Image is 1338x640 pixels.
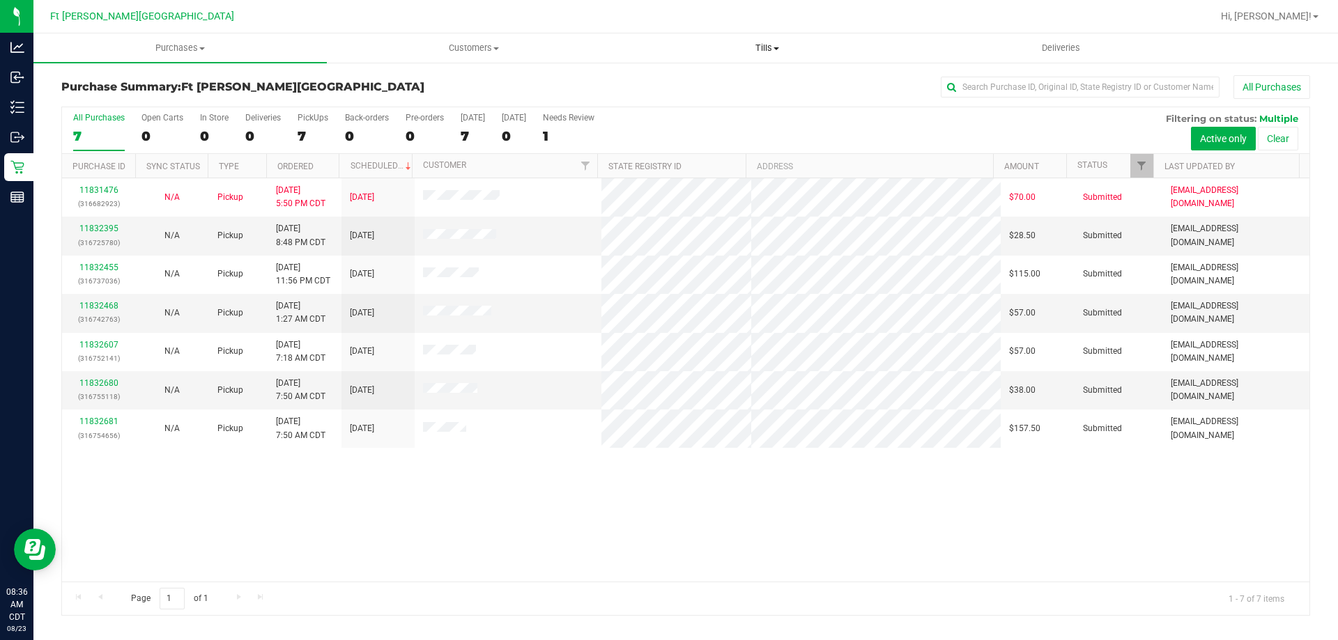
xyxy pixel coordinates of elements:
[350,306,374,320] span: [DATE]
[350,422,374,435] span: [DATE]
[350,191,374,204] span: [DATE]
[79,301,118,311] a: 11832468
[461,113,485,123] div: [DATE]
[608,162,682,171] a: State Registry ID
[164,269,180,279] span: Not Applicable
[1171,222,1301,249] span: [EMAIL_ADDRESS][DOMAIN_NAME]
[746,154,993,178] th: Address
[10,130,24,144] inline-svg: Outbound
[10,70,24,84] inline-svg: Inbound
[79,263,118,272] a: 11832455
[70,274,127,288] p: (316737036)
[73,113,125,123] div: All Purchases
[146,162,200,171] a: Sync Status
[70,429,127,442] p: (316754656)
[1259,113,1298,124] span: Multiple
[217,384,243,397] span: Pickup
[10,100,24,114] inline-svg: Inventory
[10,40,24,54] inline-svg: Analytics
[1009,191,1036,204] span: $70.00
[141,113,183,123] div: Open Carts
[1009,345,1036,358] span: $57.00
[350,229,374,242] span: [DATE]
[1171,261,1301,288] span: [EMAIL_ADDRESS][DOMAIN_NAME]
[914,33,1208,63] a: Deliveries
[1009,229,1036,242] span: $28.50
[502,128,526,144] div: 0
[276,415,325,442] span: [DATE] 7:50 AM CDT
[1221,10,1312,22] span: Hi, [PERSON_NAME]!
[70,236,127,249] p: (316725780)
[1171,338,1301,365] span: [EMAIL_ADDRESS][DOMAIN_NAME]
[621,42,913,54] span: Tills
[164,229,180,242] button: N/A
[1009,267,1040,281] span: $115.00
[1083,384,1122,397] span: Submitted
[328,42,620,54] span: Customers
[164,306,180,320] button: N/A
[461,128,485,144] div: 7
[276,299,325,326] span: [DATE] 1:27 AM CDT
[164,231,180,240] span: Not Applicable
[350,384,374,397] span: [DATE]
[217,422,243,435] span: Pickup
[1233,75,1310,99] button: All Purchases
[423,160,466,170] a: Customer
[164,346,180,356] span: Not Applicable
[72,162,125,171] a: Purchase ID
[327,33,620,63] a: Customers
[1171,377,1301,403] span: [EMAIL_ADDRESS][DOMAIN_NAME]
[298,113,328,123] div: PickUps
[70,390,127,403] p: (316755118)
[276,261,330,288] span: [DATE] 11:56 PM CDT
[276,222,325,249] span: [DATE] 8:48 PM CDT
[33,33,327,63] a: Purchases
[79,378,118,388] a: 11832680
[276,377,325,403] span: [DATE] 7:50 AM CDT
[164,385,180,395] span: Not Applicable
[345,113,389,123] div: Back-orders
[406,128,444,144] div: 0
[502,113,526,123] div: [DATE]
[10,160,24,174] inline-svg: Retail
[164,384,180,397] button: N/A
[14,529,56,570] iframe: Resource center
[10,190,24,204] inline-svg: Reports
[50,10,234,22] span: Ft [PERSON_NAME][GEOGRAPHIC_DATA]
[1171,299,1301,326] span: [EMAIL_ADDRESS][DOMAIN_NAME]
[406,113,444,123] div: Pre-orders
[1130,154,1153,178] a: Filter
[1004,162,1039,171] a: Amount
[219,162,239,171] a: Type
[217,191,243,204] span: Pickup
[6,586,27,623] p: 08:36 AM CDT
[1077,160,1107,170] a: Status
[79,185,118,195] a: 11831476
[217,229,243,242] span: Pickup
[620,33,914,63] a: Tills
[277,162,314,171] a: Ordered
[1083,345,1122,358] span: Submitted
[1083,191,1122,204] span: Submitted
[1023,42,1099,54] span: Deliveries
[276,338,325,365] span: [DATE] 7:18 AM CDT
[1191,127,1256,150] button: Active only
[164,267,180,281] button: N/A
[351,161,414,171] a: Scheduled
[181,80,424,93] span: Ft [PERSON_NAME][GEOGRAPHIC_DATA]
[141,128,183,144] div: 0
[1083,422,1122,435] span: Submitted
[70,313,127,326] p: (316742763)
[345,128,389,144] div: 0
[245,113,281,123] div: Deliveries
[574,154,597,178] a: Filter
[1164,162,1235,171] a: Last Updated By
[6,623,27,634] p: 08/23
[119,588,220,609] span: Page of 1
[1083,306,1122,320] span: Submitted
[1009,384,1036,397] span: $38.00
[1083,267,1122,281] span: Submitted
[164,191,180,204] button: N/A
[73,128,125,144] div: 7
[217,306,243,320] span: Pickup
